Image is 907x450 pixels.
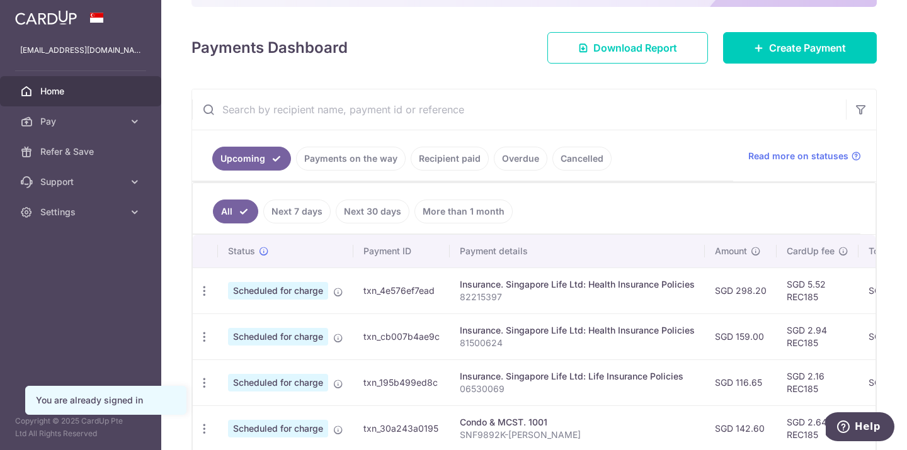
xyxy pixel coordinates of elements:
p: 82215397 [460,291,695,303]
td: txn_4e576ef7ead [353,267,450,313]
span: Scheduled for charge [228,282,328,300]
a: Recipient paid [411,147,489,171]
span: Scheduled for charge [228,328,328,346]
a: Download Report [547,32,708,64]
span: Settings [40,206,123,218]
a: Read more on statuses [748,150,861,162]
span: Download Report [593,40,677,55]
p: [EMAIL_ADDRESS][DOMAIN_NAME] [20,44,141,57]
a: Overdue [494,147,547,171]
h4: Payments Dashboard [191,37,348,59]
p: SNF9892K-[PERSON_NAME] [460,429,695,441]
span: Support [40,176,123,188]
td: SGD 159.00 [705,313,777,359]
span: Home [40,85,123,98]
span: Refer & Save [40,145,123,158]
td: SGD 5.52 REC185 [777,267,859,313]
th: Payment ID [353,235,450,267]
span: Create Payment [769,40,846,55]
th: Payment details [450,235,705,267]
span: Pay [40,115,123,128]
a: Cancelled [552,147,612,171]
a: Upcoming [212,147,291,171]
span: Amount [715,245,747,257]
div: Insurance. Singapore Life Ltd: Life Insurance Policies [460,370,695,383]
p: 06530069 [460,383,695,395]
td: SGD 116.65 [705,359,777,405]
td: SGD 2.94 REC185 [777,313,859,359]
div: Condo & MCST. 1001 [460,416,695,429]
td: SGD 2.16 REC185 [777,359,859,405]
span: Scheduled for charge [228,374,328,391]
td: txn_cb007b4ae9c [353,313,450,359]
div: You are already signed in [36,394,176,407]
span: Read more on statuses [748,150,848,162]
div: Insurance. Singapore Life Ltd: Health Insurance Policies [460,278,695,291]
input: Search by recipient name, payment id or reference [192,89,846,130]
a: Payments on the way [296,147,406,171]
a: Next 7 days [263,200,331,223]
p: 81500624 [460,337,695,349]
span: Scheduled for charge [228,420,328,437]
iframe: Opens a widget where you can find more information [826,412,894,444]
span: Status [228,245,255,257]
a: Next 30 days [336,200,409,223]
img: CardUp [15,10,77,25]
td: SGD 298.20 [705,267,777,313]
a: More than 1 month [414,200,513,223]
td: txn_195b499ed8c [353,359,450,405]
a: Create Payment [723,32,877,64]
div: Insurance. Singapore Life Ltd: Health Insurance Policies [460,324,695,337]
span: CardUp fee [787,245,835,257]
a: All [213,200,258,223]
